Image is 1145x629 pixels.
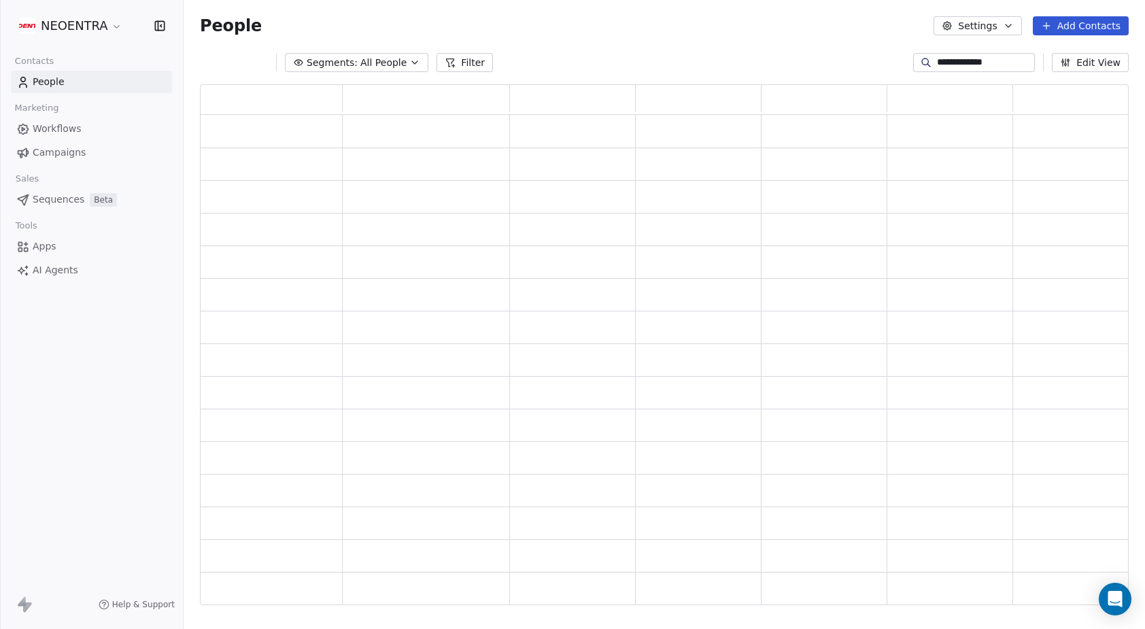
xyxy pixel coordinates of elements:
span: Sales [10,169,45,189]
span: Marketing [9,98,65,118]
img: Additional.svg [19,18,35,34]
span: Apps [33,239,56,254]
button: NEOENTRA [16,14,125,37]
div: grid [201,115,1139,606]
span: People [33,75,65,89]
a: AI Agents [11,259,172,282]
a: SequencesBeta [11,188,172,211]
span: AI Agents [33,263,78,277]
a: People [11,71,172,93]
button: Edit View [1052,53,1129,72]
span: Contacts [9,51,60,71]
span: Segments: [307,56,358,70]
span: People [200,16,262,36]
a: Apps [11,235,172,258]
span: NEOENTRA [41,17,108,35]
a: Help & Support [99,599,175,610]
a: Workflows [11,118,172,140]
span: All People [360,56,407,70]
span: Workflows [33,122,82,136]
div: Open Intercom Messenger [1099,583,1131,615]
span: Beta [90,193,117,207]
a: Campaigns [11,141,172,164]
span: Campaigns [33,146,86,160]
span: Sequences [33,192,84,207]
button: Filter [437,53,493,72]
span: Tools [10,216,43,236]
button: Settings [934,16,1021,35]
button: Add Contacts [1033,16,1129,35]
span: Help & Support [112,599,175,610]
